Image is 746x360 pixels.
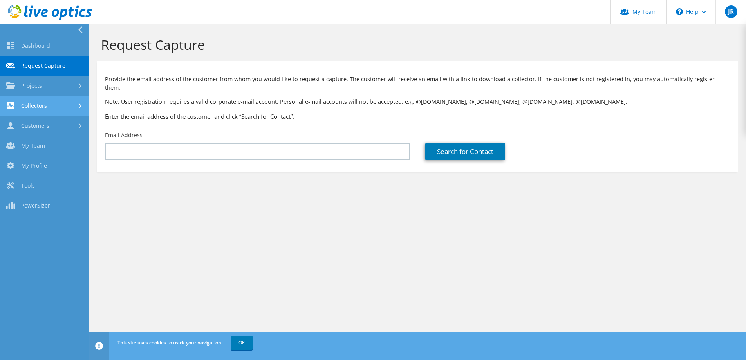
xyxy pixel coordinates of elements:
[117,339,222,346] span: This site uses cookies to track your navigation.
[231,336,253,350] a: OK
[105,98,730,106] p: Note: User registration requires a valid corporate e-mail account. Personal e-mail accounts will ...
[105,75,730,92] p: Provide the email address of the customer from whom you would like to request a capture. The cust...
[105,131,143,139] label: Email Address
[101,36,730,53] h1: Request Capture
[676,8,683,15] svg: \n
[725,5,737,18] span: JR
[105,112,730,121] h3: Enter the email address of the customer and click “Search for Contact”.
[425,143,505,160] a: Search for Contact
